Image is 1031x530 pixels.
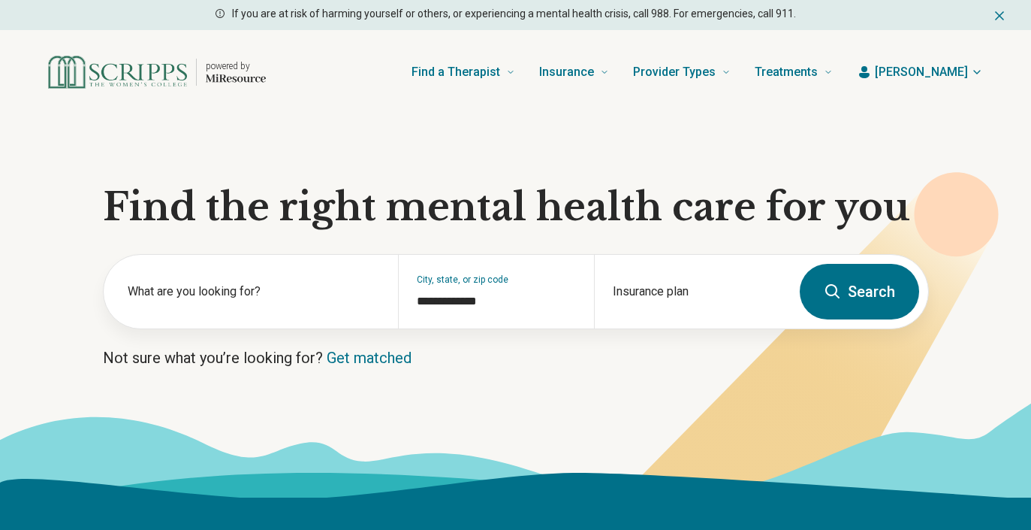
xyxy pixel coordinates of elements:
h1: Find the right mental health care for you [103,185,929,230]
span: Insurance [539,62,594,83]
p: Not sure what you’re looking for? [103,347,929,368]
label: What are you looking for? [128,283,380,301]
a: Home page [48,48,266,96]
button: [PERSON_NAME] [857,63,983,81]
span: Provider Types [633,62,716,83]
span: [PERSON_NAME] [875,63,968,81]
a: Find a Therapist [411,42,515,102]
a: Provider Types [633,42,731,102]
span: Find a Therapist [411,62,500,83]
p: If you are at risk of harming yourself or others, or experiencing a mental health crisis, call 98... [232,6,796,22]
button: Dismiss [992,6,1007,24]
button: Search [800,264,919,320]
p: powered by [206,60,266,72]
a: Treatments [755,42,833,102]
a: Insurance [539,42,609,102]
span: Treatments [755,62,818,83]
a: Get matched [327,349,411,367]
